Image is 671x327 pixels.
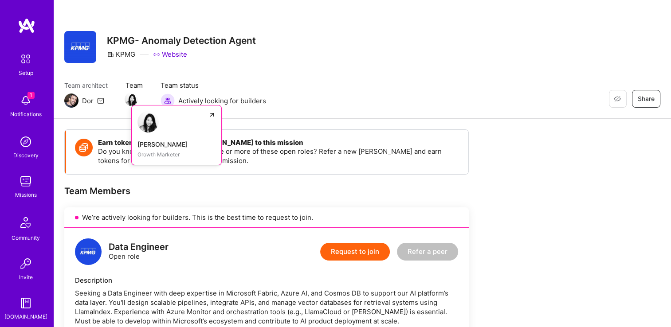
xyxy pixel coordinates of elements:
[17,172,35,190] img: teamwork
[126,92,137,107] a: Team Member Avatar
[137,140,216,149] div: [PERSON_NAME]
[107,51,114,58] i: icon CompanyGray
[82,96,94,105] div: Dor
[10,109,42,119] div: Notifications
[97,97,104,104] i: icon Mail
[125,93,138,106] img: Team Member Avatar
[614,95,621,102] i: icon EyeClosed
[161,93,175,108] img: Actively looking for builders
[17,133,35,151] img: discovery
[64,93,78,108] img: Team Architect
[320,243,390,261] button: Request to join
[16,50,35,68] img: setup
[153,50,187,59] a: Website
[27,92,35,99] span: 1
[137,111,159,132] img: Carleen Pan
[13,151,39,160] div: Discovery
[75,238,102,265] img: logo
[109,242,169,261] div: Open role
[98,147,459,165] p: Do you know the perfect builder for one or more of these open roles? Refer a new [PERSON_NAME] an...
[19,68,33,78] div: Setup
[15,190,37,199] div: Missions
[4,312,47,321] div: [DOMAIN_NAME]
[64,185,469,197] div: Team Members
[632,90,660,108] button: Share
[131,105,222,165] a: Carleen Pan[PERSON_NAME]Growth Marketer
[208,111,216,118] i: icon ArrowUpRight
[638,94,655,103] span: Share
[126,81,143,90] span: Team
[109,242,169,252] div: Data Engineer
[64,81,108,90] span: Team architect
[397,243,458,261] button: Refer a peer
[15,212,36,233] img: Community
[17,92,35,109] img: bell
[64,31,96,63] img: Company Logo
[161,81,266,90] span: Team status
[64,207,469,228] div: We’re actively looking for builders. This is the best time to request to join.
[75,276,458,285] div: Description
[75,139,93,156] img: Token icon
[12,233,40,242] div: Community
[18,18,35,34] img: logo
[178,96,266,105] span: Actively looking for builders
[17,255,35,272] img: Invite
[75,288,458,326] div: Seeking a Data Engineer with deep expertise in Microsoft Fabric, Azure AI, and Cosmos DB to suppo...
[107,35,256,46] h3: KPMG- Anomaly Detection Agent
[17,294,35,312] img: guide book
[137,150,216,159] div: Growth Marketer
[107,50,135,59] div: KPMG
[98,139,459,147] h4: Earn tokens for inviting a new [PERSON_NAME] to this mission
[19,272,33,282] div: Invite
